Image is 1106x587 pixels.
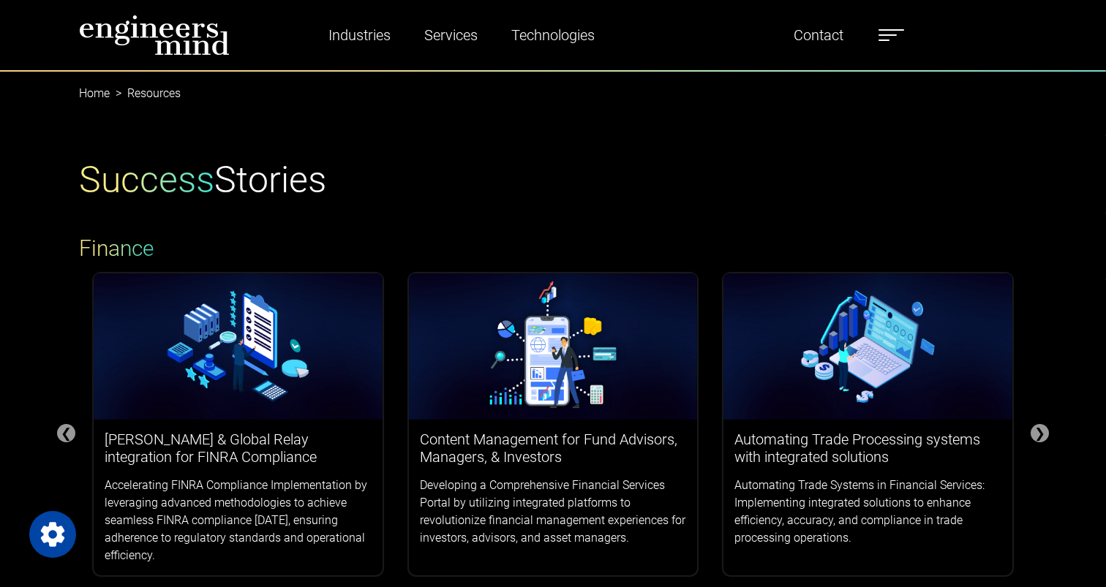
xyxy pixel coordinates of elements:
p: Automating Trade Systems in Financial Services: Implementing integrated solutions to enhance effi... [734,477,1001,547]
p: Developing a Comprehensive Financial Services Portal by utilizing integrated platforms to revolut... [420,477,687,547]
a: Contact [788,18,849,52]
a: [PERSON_NAME] & Global Relay integration for FINRA ComplianceAccelerating FINRA Compliance Implem... [94,273,383,575]
li: Resources [110,85,181,102]
h3: Automating Trade Processing systems with integrated solutions [734,431,1001,466]
a: Home [79,86,110,100]
img: logos [94,273,383,420]
a: Content Management for Fund Advisors, Managers, & InvestorsDeveloping a Comprehensive Financial S... [409,273,698,558]
nav: breadcrumb [79,70,1027,88]
h1: Stories [79,158,326,202]
a: Industries [323,18,396,52]
p: Accelerating FINRA Compliance Implementation by leveraging advanced methodologies to achieve seam... [105,477,372,564]
div: ❮ [57,424,75,442]
div: ❯ [1031,424,1049,442]
a: Services [418,18,484,52]
img: logos [723,273,1012,420]
span: Finance [79,235,154,261]
img: logo [79,15,230,56]
a: Automating Trade Processing systems with integrated solutionsAutomating Trade Systems in Financia... [723,273,1012,558]
h3: [PERSON_NAME] & Global Relay integration for FINRA Compliance [105,431,372,466]
img: logos [409,273,698,420]
h3: Content Management for Fund Advisors, Managers, & Investors [420,431,687,466]
a: Technologies [505,18,601,52]
span: Success [79,159,214,201]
